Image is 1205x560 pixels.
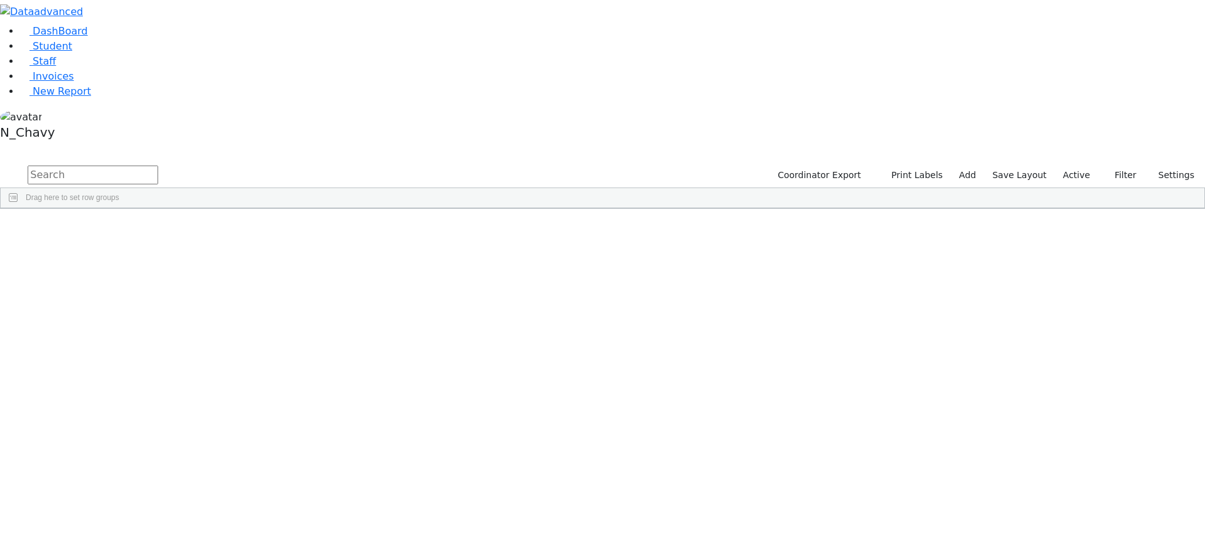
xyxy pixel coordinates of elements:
[1142,166,1200,185] button: Settings
[20,25,88,37] a: DashBoard
[20,55,56,67] a: Staff
[33,40,72,52] span: Student
[28,166,158,184] input: Search
[953,166,982,185] a: Add
[1098,166,1142,185] button: Filter
[20,85,91,97] a: New Report
[987,166,1052,185] button: Save Layout
[1058,166,1096,185] label: Active
[33,25,88,37] span: DashBoard
[877,166,948,185] button: Print Labels
[33,55,56,67] span: Staff
[33,85,91,97] span: New Report
[20,40,72,52] a: Student
[769,166,867,185] button: Coordinator Export
[20,70,74,82] a: Invoices
[33,70,74,82] span: Invoices
[26,193,119,202] span: Drag here to set row groups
